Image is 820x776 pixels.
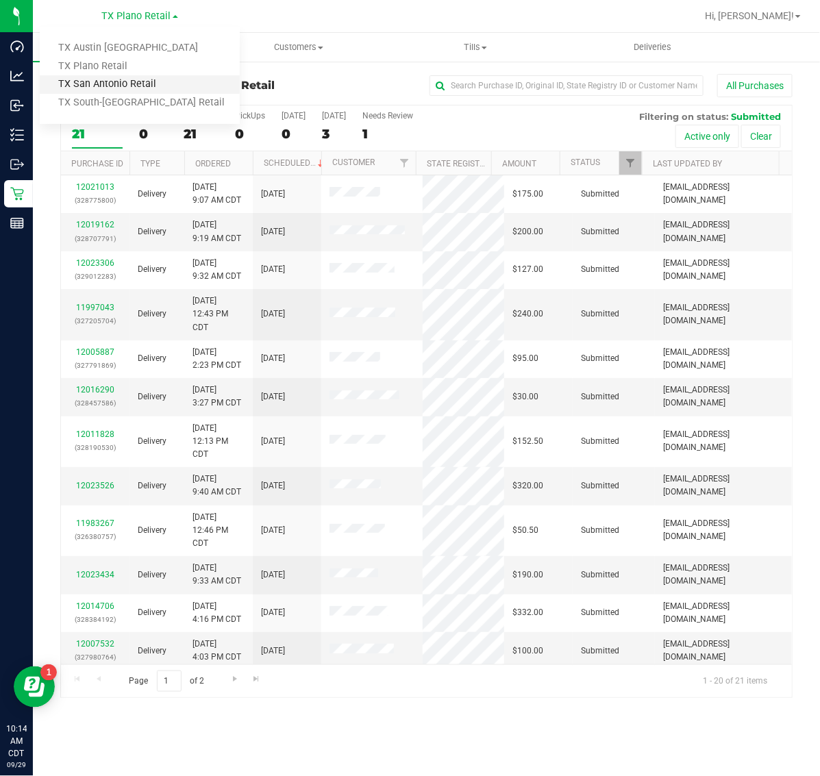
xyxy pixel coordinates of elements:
p: (329012283) [69,270,121,283]
p: (326380757) [69,530,121,543]
button: Active only [675,125,739,148]
span: Delivery [138,308,166,321]
a: Go to the next page [225,671,245,689]
span: $190.00 [512,568,543,581]
a: 12019162 [76,220,114,229]
span: Submitted [581,644,619,658]
a: Filter [393,151,416,175]
span: Submitted [581,225,619,238]
span: $240.00 [512,308,543,321]
a: Tills [387,33,564,62]
span: [EMAIL_ADDRESS][DOMAIN_NAME] [663,473,784,499]
span: Submitted [581,352,619,365]
span: [DATE] 12:43 PM CDT [192,295,245,334]
span: [DATE] 2:23 PM CDT [192,346,241,372]
button: All Purchases [717,74,793,97]
span: [DATE] 12:46 PM CDT [192,511,245,551]
span: [DATE] [261,435,285,448]
a: TX Plano Retail [40,58,240,76]
span: Filtering on status: [639,111,728,122]
span: Submitted [581,524,619,537]
a: 12014706 [76,601,114,611]
span: Delivery [138,435,166,448]
span: [EMAIL_ADDRESS][DOMAIN_NAME] [663,181,784,207]
span: [DATE] [261,308,285,321]
span: [DATE] 9:33 AM CDT [192,562,241,588]
span: [DATE] [261,524,285,537]
a: Deliveries [564,33,742,62]
span: 1 - 20 of 21 items [692,671,778,691]
div: 0 [139,126,167,142]
span: Delivery [138,225,166,238]
span: Purchases [33,41,210,53]
a: 11997043 [76,303,114,312]
inline-svg: Reports [10,216,24,230]
span: $332.00 [512,606,543,619]
div: 0 [235,126,265,142]
input: 1 [157,671,182,692]
iframe: Resource center [14,666,55,708]
span: Submitted [581,188,619,201]
span: [DATE] [261,188,285,201]
span: [DATE] 9:32 AM CDT [192,257,241,283]
span: Deliveries [615,41,690,53]
input: Search Purchase ID, Original ID, State Registry ID or Customer Name... [430,75,704,96]
a: Type [140,159,160,168]
span: [EMAIL_ADDRESS][DOMAIN_NAME] [663,218,784,245]
span: Delivery [138,524,166,537]
span: [DATE] 9:19 AM CDT [192,218,241,245]
span: [EMAIL_ADDRESS][DOMAIN_NAME] [663,562,784,588]
p: (328707791) [69,232,121,245]
div: 21 [72,126,123,142]
a: 12021013 [76,182,114,192]
div: 21 [184,126,219,142]
iframe: Resource center unread badge [40,664,57,681]
p: 10:14 AM CDT [6,723,27,760]
span: [EMAIL_ADDRESS][DOMAIN_NAME] [663,638,784,664]
div: 3 [322,126,346,142]
a: Purchase ID [71,159,123,168]
span: Submitted [581,479,619,492]
a: Go to the last page [247,671,266,689]
p: (328775800) [69,194,121,207]
a: 12023526 [76,481,114,490]
span: TX Plano Retail [102,10,171,22]
div: [DATE] [282,111,306,121]
a: 12011828 [76,429,114,439]
span: Submitted [581,263,619,276]
a: Amount [502,159,536,168]
span: Delivery [138,644,166,658]
p: (328384192) [69,613,121,626]
span: [DATE] 3:27 PM CDT [192,384,241,410]
span: [DATE] 9:07 AM CDT [192,181,241,207]
span: Delivery [138,479,166,492]
span: Submitted [731,111,781,122]
span: Submitted [581,606,619,619]
span: [DATE] [261,352,285,365]
span: $95.00 [512,352,538,365]
span: [EMAIL_ADDRESS][DOMAIN_NAME] [663,384,784,410]
div: 1 [362,126,413,142]
button: Clear [741,125,781,148]
span: [DATE] [261,390,285,403]
a: State Registry ID [427,159,499,168]
span: Delivery [138,263,166,276]
inline-svg: Dashboard [10,40,24,53]
span: [DATE] [261,568,285,581]
span: [EMAIL_ADDRESS][DOMAIN_NAME] [663,257,784,283]
span: [EMAIL_ADDRESS][DOMAIN_NAME] [663,428,784,454]
span: Delivery [138,188,166,201]
div: PickUps [235,111,265,121]
span: Page of 2 [117,671,216,692]
div: [DATE] [322,111,346,121]
span: $175.00 [512,188,543,201]
a: TX South-[GEOGRAPHIC_DATA] Retail [40,94,240,112]
span: Delivery [138,390,166,403]
span: [DATE] 4:03 PM CDT [192,638,241,664]
inline-svg: Inventory [10,128,24,142]
a: Purchases [33,33,210,62]
span: [EMAIL_ADDRESS][DOMAIN_NAME] [663,301,784,327]
span: Delivery [138,352,166,365]
a: Filter [619,151,642,175]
